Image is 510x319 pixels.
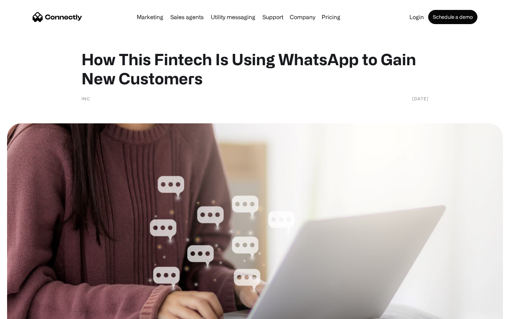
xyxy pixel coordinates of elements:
[260,14,286,20] a: Support
[428,10,477,24] a: Schedule a demo
[81,95,90,102] div: INC
[208,14,258,20] a: Utility messaging
[290,12,315,22] div: Company
[319,14,343,20] a: Pricing
[7,307,42,317] aside: Language selected: English
[134,14,166,20] a: Marketing
[168,14,206,20] a: Sales agents
[14,307,42,317] ul: Language list
[412,95,429,102] div: [DATE]
[407,14,427,20] a: Login
[81,50,429,88] h1: How This Fintech Is Using WhatsApp to Gain New Customers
